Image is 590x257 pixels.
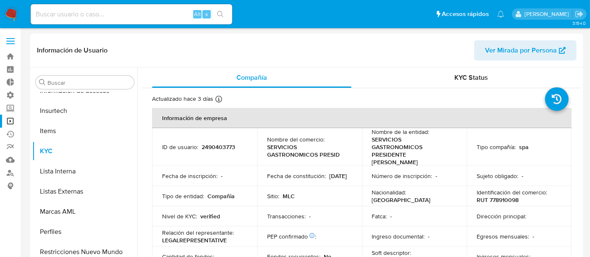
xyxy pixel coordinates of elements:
p: - [428,233,430,240]
p: Dirección principal : [477,212,526,220]
p: Tipo compañía : [477,143,516,151]
p: - [532,233,534,240]
p: Relación del representante : [162,229,234,236]
p: 2490403773 [202,143,235,151]
th: Información de empresa [152,108,572,128]
p: LEGALREPRESENTATIVE [162,236,227,244]
p: - [309,212,311,220]
button: Lista Interna [32,161,137,181]
span: Alt [194,10,201,18]
p: Sujeto obligado : [477,172,518,180]
p: Nombre del comercio : [267,136,325,143]
button: KYC [32,141,137,161]
p: Ingreso documental : [372,233,425,240]
span: s [205,10,208,18]
p: - [436,172,438,180]
p: Nacionalidad : [372,189,406,196]
p: Nivel de KYC : [162,212,197,220]
button: search-icon [212,8,229,20]
button: Insurtech [32,101,137,121]
button: Marcas AML [32,202,137,222]
p: Nombre de la entidad : [372,128,430,136]
span: Compañía [236,73,267,82]
p: [DATE] [329,172,347,180]
p: Fecha de constitución : [267,172,326,180]
button: Buscar [39,79,46,86]
button: Perfiles [32,222,137,242]
p: Sitio : [267,192,279,200]
button: Listas Externas [32,181,137,202]
button: Items [32,121,137,141]
p: PEP confirmado : [267,233,316,240]
span: Accesos rápidos [442,10,489,18]
p: Soft descriptor : [372,249,412,257]
p: SERVICIOS GASTRONOMICOS PRESIDENTE [PERSON_NAME] [372,136,454,166]
p: Fecha de inscripción : [162,172,218,180]
a: Salir [575,10,584,18]
p: Identificación del comercio : [477,189,547,196]
p: - [221,172,223,180]
span: KYC Status [455,73,488,82]
p: MLC [283,192,295,200]
p: SERVICIOS GASTRONOMICOS PRESID [267,143,349,158]
a: Notificaciones [497,10,504,18]
p: spa [519,143,529,151]
p: verified [200,212,220,220]
p: Tipo de entidad : [162,192,204,200]
p: Fatca : [372,212,387,220]
p: Número de inscripción : [372,172,433,180]
button: Ver Mirada por Persona [474,40,577,60]
p: Compañia [207,192,235,200]
p: RUT 778910098 [477,196,519,204]
span: Ver Mirada por Persona [485,40,557,60]
h1: Información de Usuario [37,46,108,55]
input: Buscar [47,79,131,87]
p: - [391,212,392,220]
p: Transacciones : [267,212,306,220]
p: - [522,172,523,180]
p: Egresos mensuales : [477,233,529,240]
p: [GEOGRAPHIC_DATA] [372,196,431,204]
p: rociodaniela.benavidescatalan@mercadolibre.cl [524,10,572,18]
p: Actualizado hace 3 días [152,95,213,103]
input: Buscar usuario o caso... [31,9,232,20]
p: ID de usuario : [162,143,198,151]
